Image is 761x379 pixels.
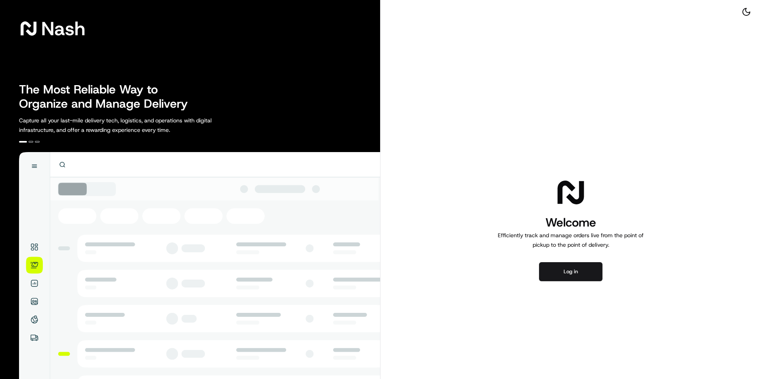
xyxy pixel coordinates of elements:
p: Efficiently track and manage orders live from the point of pickup to the point of delivery. [495,230,647,249]
h1: Welcome [495,215,647,230]
p: Capture all your last-mile delivery tech, logistics, and operations with digital infrastructure, ... [19,116,247,135]
h2: The Most Reliable Way to Organize and Manage Delivery [19,82,197,111]
span: Nash [41,21,85,36]
button: Log in [539,262,602,281]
